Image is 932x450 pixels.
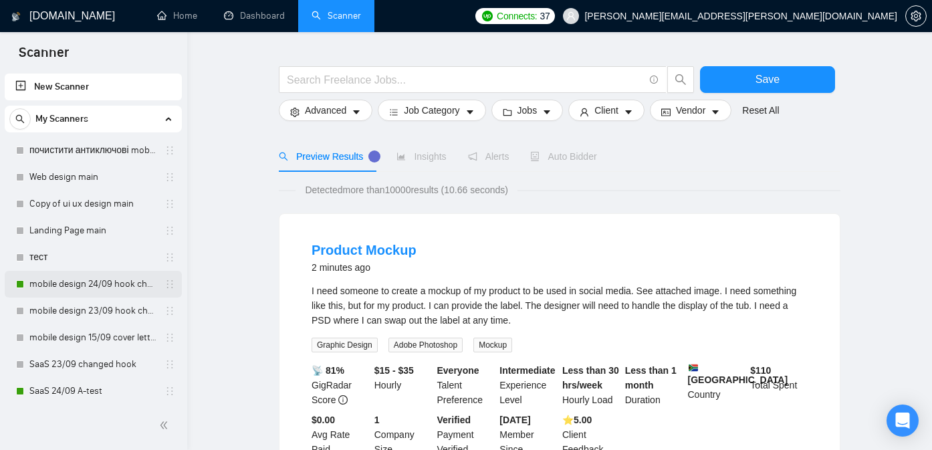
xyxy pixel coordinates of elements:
[309,363,372,407] div: GigRadar Score
[742,103,779,118] a: Reset All
[159,419,172,432] span: double-left
[8,43,80,71] span: Scanner
[747,363,810,407] div: Total Spent
[906,11,926,21] span: setting
[164,359,175,370] span: holder
[368,150,380,162] div: Tooltip anchor
[688,363,788,385] b: [GEOGRAPHIC_DATA]
[594,103,618,118] span: Client
[560,363,622,407] div: Hourly Load
[667,66,694,93] button: search
[497,9,537,23] span: Connects:
[279,100,372,121] button: settingAdvancedcaret-down
[530,151,596,162] span: Auto Bidder
[164,306,175,316] span: holder
[164,199,175,209] span: holder
[650,100,731,121] button: idcardVendorcaret-down
[650,76,659,84] span: info-circle
[312,365,344,376] b: 📡 81%
[482,11,493,21] img: upwork-logo.png
[437,415,471,425] b: Verified
[29,351,156,378] a: SaaS 23/09 changed hook
[499,365,555,376] b: Intermediate
[711,107,720,117] span: caret-down
[29,244,156,271] a: тест
[562,365,619,390] b: Less than 30 hrs/week
[10,114,30,124] span: search
[164,225,175,236] span: holder
[157,10,197,21] a: homeHome
[29,217,156,244] a: Landing Page main
[29,164,156,191] a: Web design main
[9,108,31,130] button: search
[279,152,288,161] span: search
[164,386,175,397] span: holder
[503,107,512,117] span: folder
[312,243,417,257] a: Product Mockup
[29,378,156,405] a: SaaS 24/09 A-test
[312,284,808,328] div: I need someone to create a mockup of my product to be used in social media. See attached image. I...
[562,415,592,425] b: ⭐️ 5.00
[29,324,156,351] a: mobile design 15/09 cover letter another first part
[499,415,530,425] b: [DATE]
[468,151,509,162] span: Alerts
[540,9,550,23] span: 37
[11,6,21,27] img: logo
[388,338,463,352] span: Adobe Photoshop
[312,259,417,275] div: 2 minutes ago
[530,152,540,161] span: robot
[624,107,633,117] span: caret-down
[164,252,175,263] span: holder
[296,183,517,197] span: Detected more than 10000 results (10.66 seconds)
[750,365,771,376] b: $ 110
[396,151,446,162] span: Insights
[338,395,348,405] span: info-circle
[468,152,477,161] span: notification
[497,363,560,407] div: Experience Level
[491,100,564,121] button: folderJobscaret-down
[437,365,479,376] b: Everyone
[625,365,677,390] b: Less than 1 month
[661,107,671,117] span: idcard
[668,74,693,86] span: search
[465,107,475,117] span: caret-down
[29,137,156,164] a: почистити антиключові mobile design main
[372,363,435,407] div: Hourly
[580,107,589,117] span: user
[542,107,552,117] span: caret-down
[35,106,88,132] span: My Scanners
[312,415,335,425] b: $0.00
[29,191,156,217] a: Copy of ui ux design main
[685,363,748,407] div: Country
[305,103,346,118] span: Advanced
[290,107,300,117] span: setting
[404,103,459,118] span: Job Category
[435,363,497,407] div: Talent Preference
[312,10,361,21] a: searchScanner
[517,103,538,118] span: Jobs
[224,10,285,21] a: dashboardDashboard
[905,5,927,27] button: setting
[5,74,182,100] li: New Scanner
[566,11,576,21] span: user
[378,100,485,121] button: barsJob Categorycaret-down
[374,415,380,425] b: 1
[287,72,644,88] input: Search Freelance Jobs...
[352,107,361,117] span: caret-down
[473,338,512,352] span: Mockup
[905,11,927,21] a: setting
[164,279,175,290] span: holder
[689,363,698,372] img: 🇿🇦
[396,152,406,161] span: area-chart
[755,71,780,88] span: Save
[622,363,685,407] div: Duration
[568,100,645,121] button: userClientcaret-down
[374,365,414,376] b: $15 - $35
[389,107,398,117] span: bars
[164,332,175,343] span: holder
[29,298,156,324] a: mobile design 23/09 hook changed
[164,172,175,183] span: holder
[29,271,156,298] a: mobile design 24/09 hook changed
[164,145,175,156] span: holder
[312,338,378,352] span: Graphic Design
